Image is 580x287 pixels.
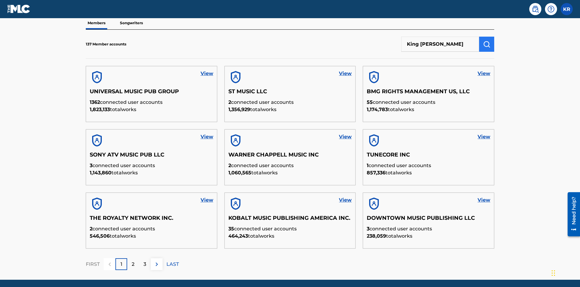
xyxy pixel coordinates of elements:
span: 1 [367,163,369,168]
h5: ST MUSIC LLC [228,88,352,99]
h5: WARNER CHAPPELL MUSIC INC [228,151,352,162]
a: View [339,70,352,77]
iframe: Chat Widget [550,258,580,287]
p: 137 Member accounts [86,41,126,47]
span: 1,174,783 [367,107,388,112]
p: 2 [132,261,134,268]
img: account [90,70,104,84]
a: Public Search [529,3,541,15]
img: account [367,196,381,211]
span: 546,506 [90,233,110,239]
span: 464,243 [228,233,248,239]
a: View [201,70,213,77]
h5: DOWNTOWN MUSIC PUBLISHING LLC [367,215,490,225]
img: account [228,70,243,84]
p: connected user accounts [228,162,352,169]
span: 2 [90,226,92,232]
p: connected user accounts [367,162,490,169]
h5: TUNECORE INC [367,151,490,162]
p: Members [86,17,107,29]
div: Help [545,3,557,15]
div: Drag [552,264,555,282]
img: account [367,70,381,84]
p: LAST [166,261,179,268]
img: account [90,133,104,148]
span: 3 [367,226,369,232]
h5: BMG RIGHTS MANAGEMENT US, LLC [367,88,490,99]
img: account [367,133,381,148]
a: View [478,196,490,204]
span: 857,336 [367,170,385,176]
p: connected user accounts [90,99,213,106]
p: total works [90,233,213,240]
p: total works [367,169,490,176]
span: 1,143,860 [90,170,111,176]
img: MLC Logo [7,5,31,13]
img: account [228,196,243,211]
a: View [339,133,352,140]
img: search [532,5,539,13]
p: 3 [143,261,146,268]
p: connected user accounts [228,225,352,233]
h5: KOBALT MUSIC PUBLISHING AMERICA INC. [228,215,352,225]
p: total works [228,106,352,113]
img: account [228,133,243,148]
span: 2 [228,163,231,168]
div: User Menu [561,3,573,15]
h5: THE ROYALTY NETWORK INC. [90,215,213,225]
span: 1,823,133 [90,107,110,112]
p: connected user accounts [90,162,213,169]
a: View [478,133,490,140]
img: right [153,261,160,268]
img: Search Works [483,41,490,48]
p: total works [90,106,213,113]
p: total works [90,169,213,176]
span: 1,060,565 [228,170,251,176]
span: 2 [228,99,231,105]
span: 1362 [90,99,100,105]
p: connected user accounts [367,225,490,233]
a: View [339,196,352,204]
h5: UNIVERSAL MUSIC PUB GROUP [90,88,213,99]
span: 3 [90,163,92,168]
span: 1,356,929 [228,107,250,112]
p: 1 [121,261,122,268]
span: 35 [228,226,234,232]
span: 238,059 [367,233,386,239]
p: Songwriters [118,17,145,29]
img: account [90,196,104,211]
p: total works [367,106,490,113]
p: total works [367,233,490,240]
a: View [201,196,213,204]
p: connected user accounts [90,225,213,233]
a: View [478,70,490,77]
img: help [547,5,555,13]
a: View [201,133,213,140]
iframe: Resource Center [563,190,580,239]
p: total works [228,233,352,240]
p: FIRST [86,261,100,268]
p: connected user accounts [228,99,352,106]
span: 55 [367,99,373,105]
input: Search Members [401,37,479,52]
h5: SONY ATV MUSIC PUB LLC [90,151,213,162]
p: total works [228,169,352,176]
p: connected user accounts [367,99,490,106]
